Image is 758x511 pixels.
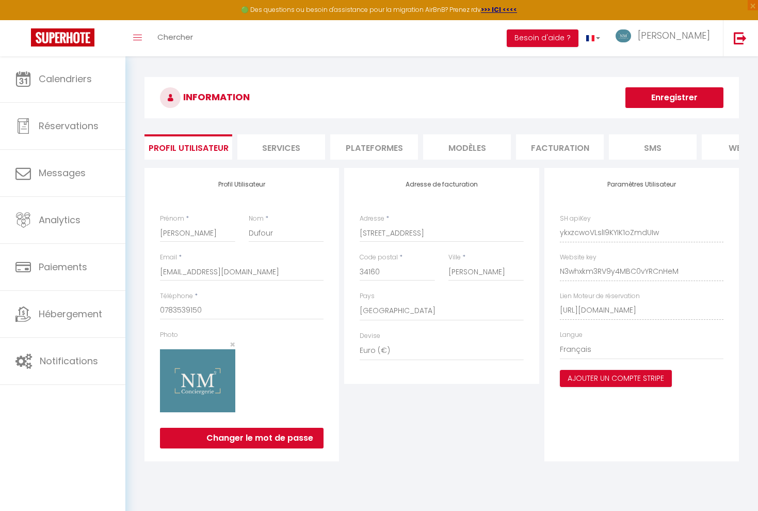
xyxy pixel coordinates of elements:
button: Close [230,340,235,349]
button: Enregistrer [625,87,723,108]
h4: Adresse de facturation [360,181,523,188]
label: SH apiKey [560,214,591,224]
span: × [230,338,235,351]
img: ... [616,29,631,42]
label: Lien Moteur de réservation [560,291,640,301]
span: Notifications [40,354,98,367]
a: ... [PERSON_NAME] [608,20,723,56]
li: MODÈLES [423,134,511,160]
h3: INFORMATION [144,77,739,118]
label: Pays [360,291,375,301]
label: Nom [249,214,264,224]
img: logout [734,32,747,44]
img: Super Booking [31,28,94,47]
li: Services [237,134,325,160]
span: Chercher [157,32,193,42]
label: Code postal [360,253,398,262]
li: SMS [609,134,697,160]
button: Besoin d'aide ? [507,29,578,47]
label: Téléphone [160,291,193,301]
label: Ville [448,253,461,262]
li: Facturation [516,134,604,160]
span: Messages [39,166,86,179]
label: Adresse [360,214,384,224]
li: Plateformes [330,134,418,160]
button: Ajouter un compte Stripe [560,370,672,388]
h4: Paramètres Utilisateur [560,181,723,188]
label: Photo [160,330,178,340]
span: Réservations [39,119,99,132]
button: Changer le mot de passe [160,428,324,448]
span: Hébergement [39,307,102,320]
label: Email [160,253,177,262]
li: Profil Utilisateur [144,134,232,160]
a: >>> ICI <<<< [481,5,517,14]
a: Chercher [150,20,201,56]
h4: Profil Utilisateur [160,181,324,188]
label: Prénom [160,214,184,224]
label: Devise [360,331,380,341]
span: [PERSON_NAME] [638,29,710,42]
span: Analytics [39,213,80,226]
label: Website key [560,253,596,262]
span: Paiements [39,260,87,273]
label: Langue [560,330,583,340]
img: 17442990743223.png [160,349,235,412]
span: Calendriers [39,72,92,85]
